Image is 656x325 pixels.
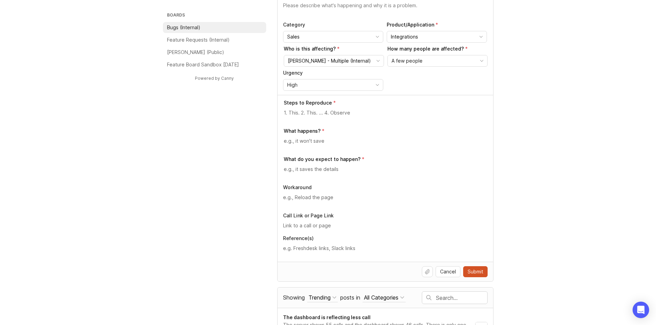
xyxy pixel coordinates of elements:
p: How many people are affected? [387,45,488,52]
button: Submit [463,266,488,277]
span: Cancel [440,268,456,275]
input: Integrations [391,33,475,41]
p: Bugs (Internal) [167,24,200,31]
button: Cancel [436,266,460,277]
p: Urgency [283,69,383,76]
div: toggle menu [387,31,487,43]
button: Showing [307,293,338,302]
div: toggle menu [284,55,384,67]
input: Sales [287,33,371,41]
a: Feature Requests (Internal) [163,34,266,45]
p: Reference(s) [283,235,488,242]
p: Feature Board Sandbox [DATE] [167,61,239,68]
p: [PERSON_NAME] (Public) [167,49,224,56]
div: toggle menu [283,31,383,43]
input: Link to a call or page [283,222,488,229]
p: Steps to Reproduce [284,99,332,106]
div: Open Intercom Messenger [633,302,649,318]
button: posts in [363,293,406,302]
svg: toggle icon [476,34,487,40]
span: Showing [283,294,305,301]
span: High [287,81,298,89]
p: What do you expect to happen? [284,156,361,163]
span: The dashboard is reflecting less call [283,314,371,320]
p: What happens? [284,128,321,134]
p: Category [283,21,383,28]
p: Feature Requests (Internal) [167,36,230,43]
p: Call Link or Page Link [283,212,488,219]
div: Trending [309,294,331,301]
p: Who is this affecting? [284,45,384,52]
span: Submit [468,268,483,275]
a: [PERSON_NAME] (Public) [163,47,266,58]
div: toggle menu [387,55,488,67]
svg: toggle icon [372,82,383,88]
svg: toggle icon [373,58,384,64]
input: Search… [436,294,487,302]
a: Feature Board Sandbox [DATE] [163,59,266,70]
h3: Boards [166,11,266,21]
p: Workaround [283,184,488,191]
input: Smith.ai - Multiple (Internal) [288,57,372,65]
span: A few people [392,57,423,65]
p: Product/Application [387,21,487,28]
a: Bugs (Internal) [163,22,266,33]
div: toggle menu [283,79,383,91]
textarea: Details [283,2,488,16]
svg: toggle icon [372,34,383,40]
svg: toggle icon [476,58,487,64]
button: Upload file [422,266,433,277]
a: Powered by Canny [194,74,235,82]
div: All Categories [364,294,398,301]
span: posts in [340,294,360,301]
